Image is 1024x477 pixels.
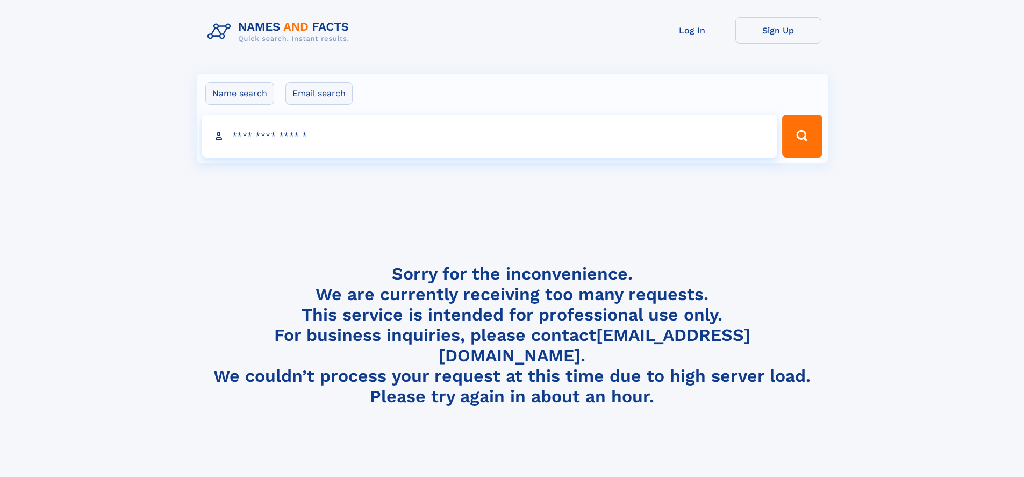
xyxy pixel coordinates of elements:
[735,17,821,44] a: Sign Up
[202,115,778,158] input: search input
[203,264,821,407] h4: Sorry for the inconvenience. We are currently receiving too many requests. This service is intend...
[649,17,735,44] a: Log In
[203,17,358,46] img: Logo Names and Facts
[439,325,750,366] a: [EMAIL_ADDRESS][DOMAIN_NAME]
[782,115,822,158] button: Search Button
[205,82,274,105] label: Name search
[285,82,353,105] label: Email search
